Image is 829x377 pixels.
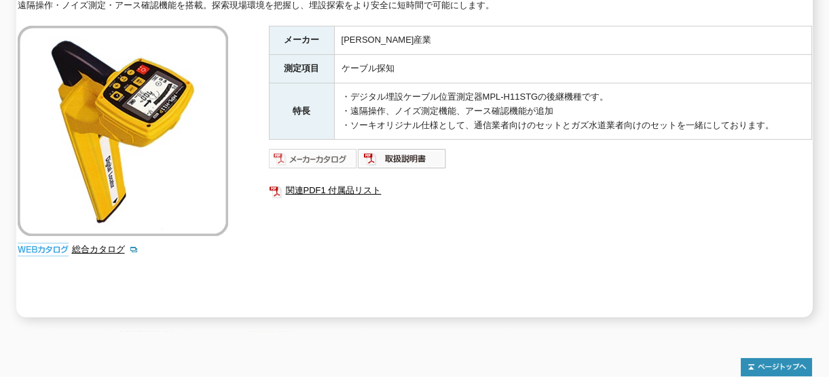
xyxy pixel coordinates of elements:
a: 総合カタログ [72,244,139,254]
a: 関連PDF1 付属品リスト [269,182,812,199]
th: 特長 [269,83,334,140]
a: 取扱説明書 [358,157,447,167]
td: ケーブル探知 [334,55,811,83]
img: 埋設ケーブル位置測定器 MPL-H11PTG [18,26,228,236]
img: メーカーカタログ [269,148,358,170]
td: ・デジタル埋設ケーブル位置測定器MPL-H11STGの後継機種です。 ・遠隔操作、ノイズ測定機能、アース確認機能が追加 ・ソーキオリジナル仕様として、通信業者向けのセットとガズ水道業者向けのセッ... [334,83,811,140]
img: webカタログ [18,243,69,256]
th: メーカー [269,26,334,55]
img: トップページへ [741,358,812,376]
th: 測定項目 [269,55,334,83]
td: [PERSON_NAME]産業 [334,26,811,55]
a: メーカーカタログ [269,157,358,167]
img: 取扱説明書 [358,148,447,170]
